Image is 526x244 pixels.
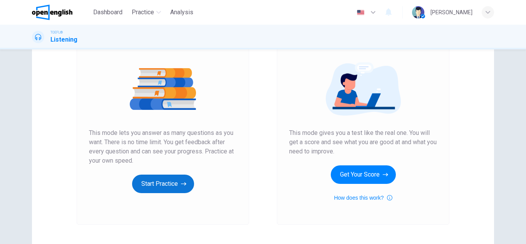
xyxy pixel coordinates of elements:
[170,8,193,17] span: Analysis
[132,8,154,17] span: Practice
[167,5,196,19] button: Analysis
[93,8,122,17] span: Dashboard
[89,128,237,165] span: This mode lets you answer as many questions as you want. There is no time limit. You get feedback...
[90,5,126,19] button: Dashboard
[334,193,392,202] button: How does this work?
[50,35,77,44] h1: Listening
[412,6,424,19] img: Profile picture
[32,5,90,20] a: OpenEnglish logo
[331,165,396,184] button: Get Your Score
[50,30,63,35] span: TOEFL®
[32,5,72,20] img: OpenEnglish logo
[132,175,194,193] button: Start Practice
[431,8,472,17] div: [PERSON_NAME]
[129,5,164,19] button: Practice
[356,10,365,15] img: en
[289,128,437,156] span: This mode gives you a test like the real one. You will get a score and see what you are good at a...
